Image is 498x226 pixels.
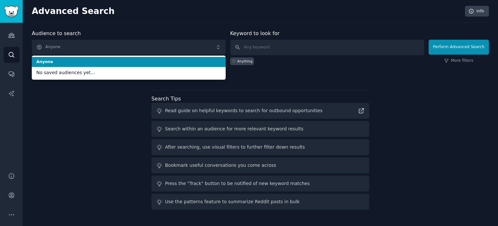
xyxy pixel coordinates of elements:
div: Anything [237,59,253,63]
div: Search within an audience for more relevant keyword results [165,126,303,132]
label: Keyword to look for [230,30,280,36]
ul: Anyone [32,56,226,80]
div: Read guide on helpful keywords to search for outbound opportunities [165,107,323,114]
h2: Advanced Search [32,6,461,17]
span: No saved audiences yet... [36,69,221,76]
img: GummySearch logo [4,6,19,17]
a: More filters [444,58,473,64]
div: Press the "Track" button to be notified of new keyword matches [165,180,310,187]
a: Info [465,6,489,17]
button: Anyone [32,40,226,55]
div: Use the patterns feature to summarize Reddit posts in bulk [165,198,300,205]
span: Anyone [36,59,221,65]
button: Perform Advanced Search [429,40,489,55]
label: Search Tips [151,96,181,102]
label: Audience to search [32,30,81,36]
input: Any keyword [230,40,424,55]
div: After searching, use visual filters to further filter down results [165,144,305,151]
div: Bookmark useful conversations you come across [165,162,276,169]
